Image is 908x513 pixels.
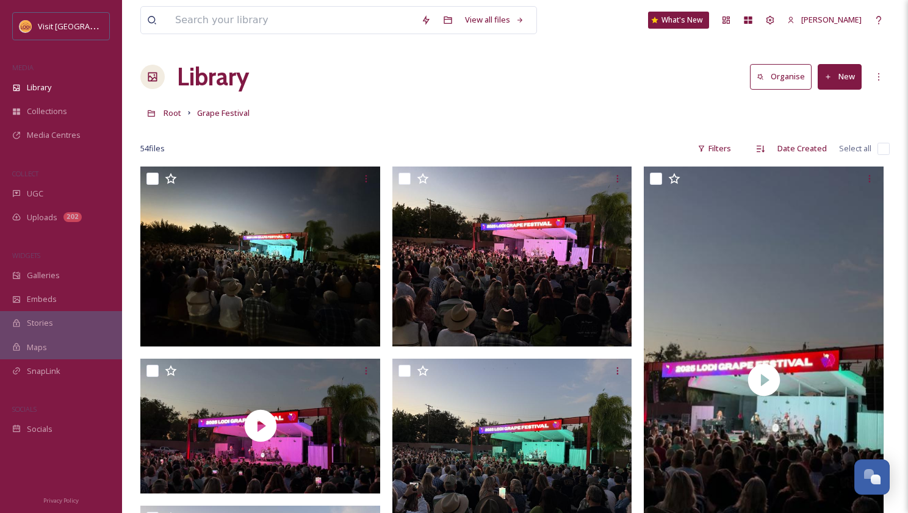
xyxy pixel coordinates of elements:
[177,59,249,95] a: Library
[38,20,132,32] span: Visit [GEOGRAPHIC_DATA]
[27,342,47,353] span: Maps
[169,7,415,34] input: Search your library
[27,106,67,117] span: Collections
[27,270,60,281] span: Galleries
[197,107,250,118] span: Grape Festival
[648,12,709,29] a: What's New
[27,129,81,141] span: Media Centres
[43,492,79,507] a: Privacy Policy
[691,137,737,160] div: Filters
[12,404,37,414] span: SOCIALS
[140,143,165,154] span: 54 file s
[839,143,871,154] span: Select all
[818,64,862,89] button: New
[750,64,818,89] a: Organise
[63,212,82,222] div: 202
[750,64,812,89] button: Organise
[27,212,57,223] span: Uploads
[164,106,181,120] a: Root
[27,188,43,199] span: UGC
[781,8,868,32] a: [PERSON_NAME]
[27,317,53,329] span: Stories
[164,107,181,118] span: Root
[392,167,632,346] img: Grape Festival 2025 (12).JPG
[43,497,79,504] span: Privacy Policy
[140,359,380,493] img: thumbnail
[459,8,530,32] a: View all files
[27,293,57,305] span: Embeds
[140,167,380,346] img: Grape Festival 2025 (13).JPG
[20,20,32,32] img: Square%20Social%20Visit%20Lodi.png
[197,106,250,120] a: Grape Festival
[12,63,34,72] span: MEDIA
[27,365,60,377] span: SnapLink
[12,251,40,260] span: WIDGETS
[27,82,51,93] span: Library
[27,423,52,435] span: Socials
[801,14,862,25] span: [PERSON_NAME]
[771,137,833,160] div: Date Created
[854,459,890,495] button: Open Chat
[12,169,38,178] span: COLLECT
